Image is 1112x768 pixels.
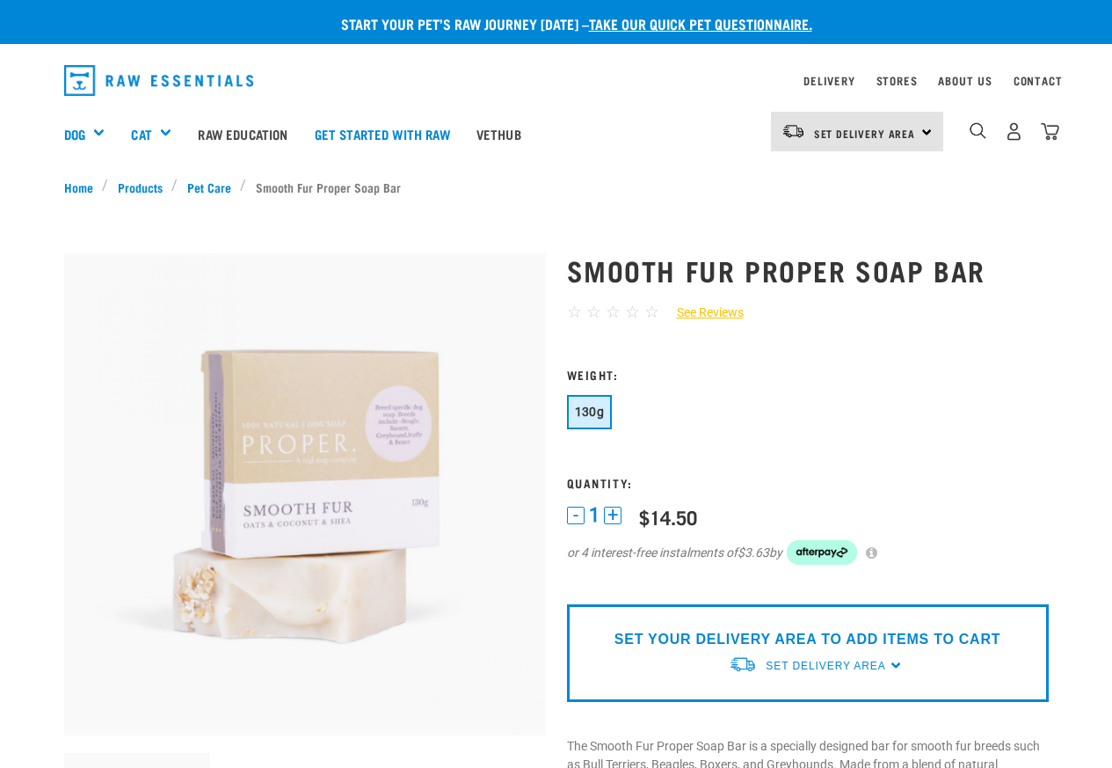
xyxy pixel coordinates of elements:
[625,302,640,322] span: ☆
[131,124,151,144] a: Cat
[178,178,240,196] a: Pet Care
[738,544,769,562] span: $3.63
[567,395,613,429] button: 130g
[589,506,600,524] span: 1
[803,77,854,84] a: Delivery
[729,655,757,674] img: van-moving.png
[606,302,621,322] span: ☆
[50,58,1063,103] nav: dropdown navigation
[766,660,885,672] span: Set Delivery Area
[108,178,171,196] a: Products
[604,507,621,524] button: +
[463,99,534,169] a: Vethub
[567,368,1049,381] h3: Weight:
[575,405,605,419] span: 130g
[185,99,301,169] a: Raw Education
[781,123,805,139] img: van-moving.png
[614,629,1000,650] p: SET YOUR DELIVERY AREA TO ADD ITEMS TO CART
[589,19,812,27] a: take our quick pet questionnaire.
[970,122,986,139] img: home-icon-1@2x.png
[876,77,918,84] a: Stores
[567,507,585,524] button: -
[586,302,601,322] span: ☆
[64,178,103,196] a: Home
[814,130,916,136] span: Set Delivery Area
[567,254,1049,286] h1: Smooth Fur Proper Soap Bar
[1014,77,1063,84] a: Contact
[567,540,1049,565] div: or 4 interest-free instalments of by
[1041,122,1059,141] img: home-icon@2x.png
[64,178,1049,196] nav: breadcrumbs
[938,77,992,84] a: About Us
[64,65,254,96] img: Raw Essentials Logo
[1005,122,1023,141] img: user.png
[64,253,546,735] img: Smooth fur soap
[567,302,582,322] span: ☆
[787,540,857,565] img: Afterpay
[302,99,463,169] a: Get started with Raw
[639,506,697,528] div: $14.50
[64,124,85,144] a: Dog
[659,304,744,322] a: See Reviews
[644,302,659,322] span: ☆
[567,476,1049,489] h3: Quantity:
